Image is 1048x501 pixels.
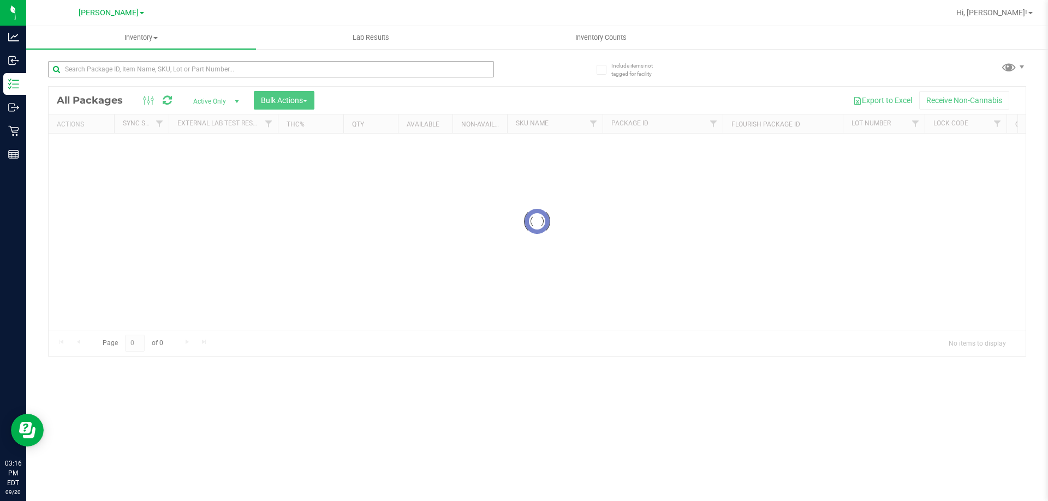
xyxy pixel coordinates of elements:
[486,26,716,49] a: Inventory Counts
[8,149,19,160] inline-svg: Reports
[8,32,19,43] inline-svg: Analytics
[8,79,19,89] inline-svg: Inventory
[956,8,1027,17] span: Hi, [PERSON_NAME]!
[26,26,256,49] a: Inventory
[611,62,666,78] span: Include items not tagged for facility
[79,8,139,17] span: [PERSON_NAME]
[48,61,494,77] input: Search Package ID, Item Name, SKU, Lot or Part Number...
[8,55,19,66] inline-svg: Inbound
[338,33,404,43] span: Lab Results
[8,125,19,136] inline-svg: Retail
[5,488,21,496] p: 09/20
[561,33,641,43] span: Inventory Counts
[5,458,21,488] p: 03:16 PM EDT
[256,26,486,49] a: Lab Results
[11,414,44,446] iframe: Resource center
[8,102,19,113] inline-svg: Outbound
[26,33,256,43] span: Inventory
